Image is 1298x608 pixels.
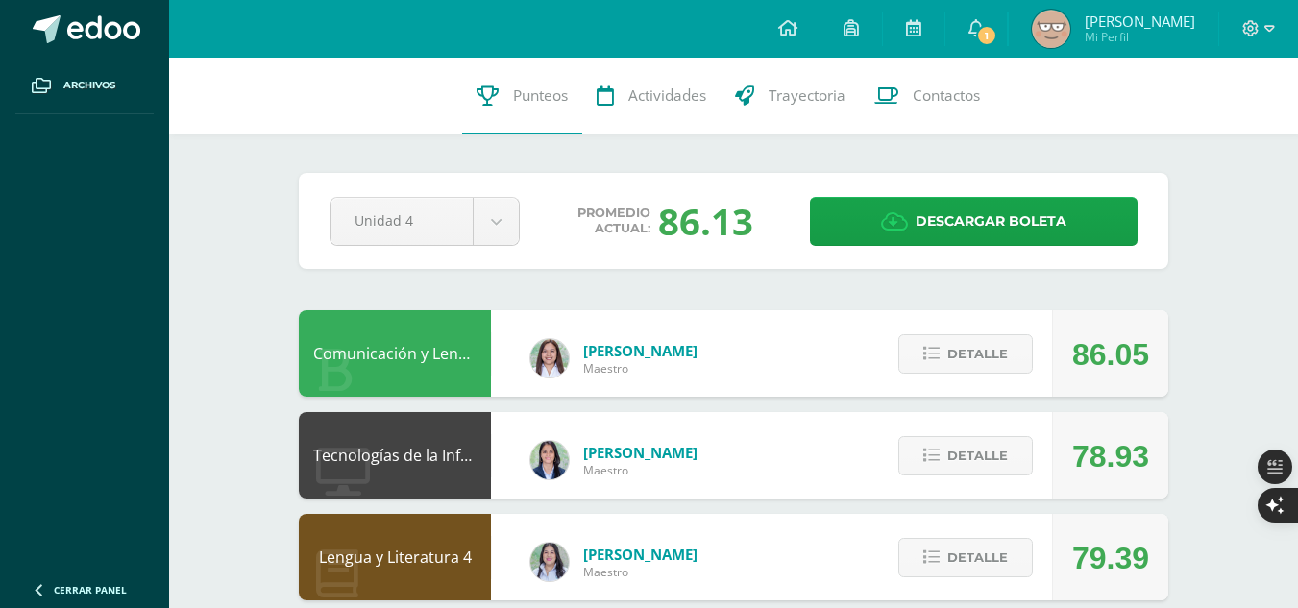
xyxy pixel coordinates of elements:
[898,538,1033,577] button: Detalle
[530,441,569,479] img: 7489ccb779e23ff9f2c3e89c21f82ed0.png
[947,540,1008,575] span: Detalle
[355,198,449,243] span: Unidad 4
[916,198,1066,245] span: Descargar boleta
[1072,515,1149,601] div: 79.39
[583,564,698,580] span: Maestro
[1032,10,1070,48] img: 4f584a23ab57ed1d5ae0c4d956f68ee2.png
[577,206,650,236] span: Promedio actual:
[63,78,115,93] span: Archivos
[898,334,1033,374] button: Detalle
[769,85,845,106] span: Trayectoria
[513,85,568,106] span: Punteos
[1085,29,1195,45] span: Mi Perfil
[976,25,997,46] span: 1
[1072,311,1149,398] div: 86.05
[530,339,569,377] img: acecb51a315cac2de2e3deefdb732c9f.png
[947,336,1008,372] span: Detalle
[299,412,491,499] div: Tecnologías de la Información y la Comunicación 4
[582,58,721,134] a: Actividades
[299,310,491,397] div: Comunicación y Lenguaje L3 Inglés 4
[721,58,860,134] a: Trayectoria
[583,360,698,377] span: Maestro
[583,545,698,564] span: [PERSON_NAME]
[658,196,753,246] div: 86.13
[54,583,127,596] span: Cerrar panel
[1085,12,1195,31] span: [PERSON_NAME]
[583,462,698,478] span: Maestro
[1072,413,1149,499] div: 78.93
[583,443,698,462] span: [PERSON_NAME]
[860,58,994,134] a: Contactos
[947,438,1008,474] span: Detalle
[898,436,1033,475] button: Detalle
[331,198,519,245] a: Unidad 4
[530,543,569,581] img: df6a3bad71d85cf97c4a6d1acf904499.png
[810,197,1138,246] a: Descargar boleta
[462,58,582,134] a: Punteos
[299,514,491,600] div: Lengua y Literatura 4
[913,85,980,106] span: Contactos
[15,58,154,114] a: Archivos
[583,341,698,360] span: [PERSON_NAME]
[628,85,706,106] span: Actividades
